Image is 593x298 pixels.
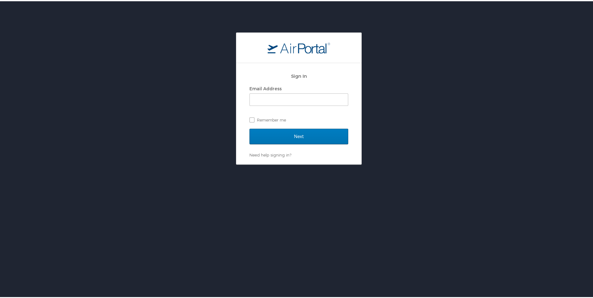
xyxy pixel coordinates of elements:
a: Need help signing in? [249,151,291,156]
label: Email Address [249,85,282,90]
img: logo [268,41,330,52]
input: Next [249,127,348,143]
h2: Sign In [249,71,348,78]
label: Remember me [249,114,348,123]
